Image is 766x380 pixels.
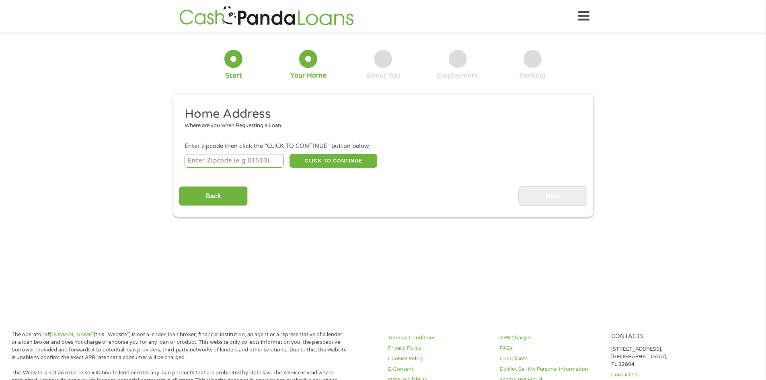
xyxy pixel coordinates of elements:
div: Start [225,71,242,80]
div: About You [366,71,400,80]
h4: Contacts [611,333,713,341]
input: Next [518,186,587,206]
div: Employment [437,71,478,80]
p: The operator of (this “Website”) is not a lender, loan broker, financial institution, an agent or... [12,331,347,362]
h2: Home Address [185,106,575,122]
a: APR Charges [500,334,602,342]
div: Where are you when Requesting a Loan. [185,122,575,130]
a: Terms & Conditions [388,334,490,342]
a: [DOMAIN_NAME] [50,331,94,338]
a: E-Consent [388,366,490,373]
a: Privacy Policy [388,345,490,352]
div: Your Home [290,71,327,80]
button: CLICK TO CONTINUE [290,154,377,168]
a: Cookies Policy [388,355,490,363]
a: FAQs [500,345,602,352]
div: Banking [519,71,546,80]
p: [STREET_ADDRESS], [GEOGRAPHIC_DATA], FL 32804. [611,345,713,368]
a: Do Not Sell My Personal Information [500,366,602,373]
input: Back [179,186,248,206]
input: Enter Zipcode (e.g 01510) [185,154,284,168]
a: Complaints [500,355,602,363]
img: GetLoanNow Logo [177,5,356,28]
div: Enter zipcode then click the "CLICK TO CONTINUE" button below. [185,142,581,151]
